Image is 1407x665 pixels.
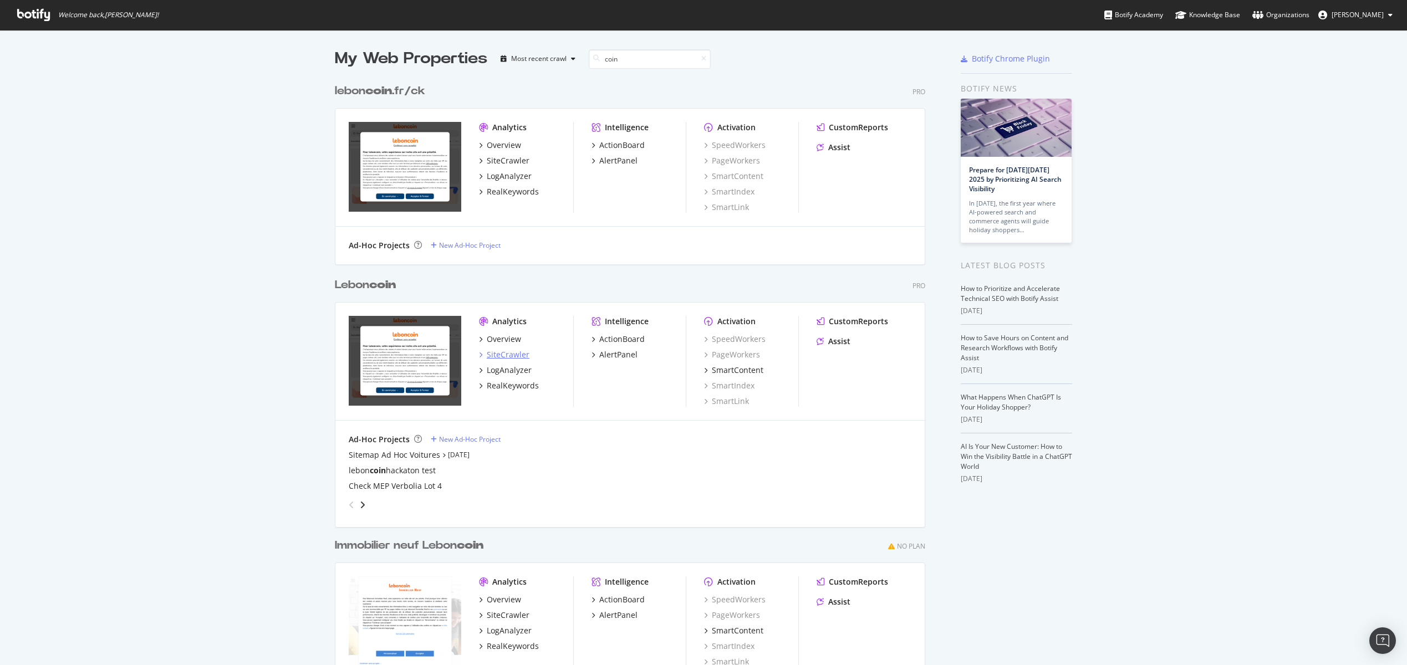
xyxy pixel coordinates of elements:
[599,140,645,151] div: ActionBoard
[969,199,1063,234] div: In [DATE], the first year where AI-powered search and commerce agents will guide holiday shoppers…
[492,316,527,327] div: Analytics
[961,53,1050,64] a: Botify Chrome Plugin
[349,240,410,251] div: Ad-Hoc Projects
[972,53,1050,64] div: Botify Chrome Plugin
[457,540,483,551] b: coin
[335,277,396,293] div: Lebon
[487,140,521,151] div: Overview
[592,594,645,605] a: ActionBoard
[487,610,529,621] div: SiteCrawler
[599,594,645,605] div: ActionBoard
[599,334,645,345] div: ActionBoard
[1332,10,1384,19] span: Julien Crenn
[511,55,567,62] div: Most recent crawl
[335,48,487,70] div: My Web Properties
[704,641,755,652] a: SmartIndex
[592,334,645,345] a: ActionBoard
[961,474,1072,484] div: [DATE]
[704,202,749,213] a: SmartLink
[599,349,638,360] div: AlertPanel
[479,594,521,605] a: Overview
[479,365,532,376] a: LogAnalyzer
[817,336,850,347] a: Assist
[704,380,755,391] a: SmartIndex
[487,594,521,605] div: Overview
[487,349,529,360] div: SiteCrawler
[1369,627,1396,654] div: Open Intercom Messenger
[961,442,1072,471] a: AI Is Your New Customer: How to Win the Visibility Battle in a ChatGPT World
[717,316,756,327] div: Activation
[704,349,760,360] div: PageWorkers
[817,576,888,587] a: CustomReports
[704,171,763,182] a: SmartContent
[448,450,470,459] a: [DATE]
[717,122,756,133] div: Activation
[592,155,638,166] a: AlertPanel
[912,87,925,96] div: Pro
[479,140,521,151] a: Overview
[599,610,638,621] div: AlertPanel
[349,449,440,461] a: Sitemap Ad Hoc Voitures
[479,641,539,652] a: RealKeywords
[344,496,359,514] div: angle-left
[487,365,532,376] div: LogAnalyzer
[704,155,760,166] a: PageWorkers
[335,83,425,99] div: lebon .fr/ck
[349,122,461,212] img: leboncoin.fr/ck (old locasun.fr)
[1104,9,1163,21] div: Botify Academy
[1252,9,1309,21] div: Organizations
[349,465,436,476] a: leboncoinhackaton test
[704,186,755,197] a: SmartIndex
[704,140,766,151] a: SpeedWorkers
[961,284,1060,303] a: How to Prioritize and Accelerate Technical SEO with Botify Assist
[359,499,366,510] div: angle-right
[828,336,850,347] div: Assist
[961,415,1072,424] div: [DATE]
[961,333,1068,362] a: How to Save Hours on Content and Research Workflows with Botify Assist
[599,155,638,166] div: AlertPanel
[592,140,645,151] a: ActionBoard
[479,625,532,636] a: LogAnalyzer
[349,434,410,445] div: Ad-Hoc Projects
[439,241,501,250] div: New Ad-Hoc Project
[335,83,430,99] a: leboncoin.fr/ck
[912,281,925,290] div: Pro
[712,625,763,636] div: SmartContent
[828,142,850,153] div: Assist
[1175,9,1240,21] div: Knowledge Base
[828,596,850,607] div: Assist
[704,396,749,407] div: SmartLink
[961,365,1072,375] div: [DATE]
[817,316,888,327] a: CustomReports
[349,480,442,492] a: Check MEP Verbolia Lot 4
[479,334,521,345] a: Overview
[487,641,539,652] div: RealKeywords
[829,316,888,327] div: CustomReports
[479,186,539,197] a: RealKeywords
[365,85,392,96] b: coin
[439,434,501,444] div: New Ad-Hoc Project
[370,465,386,475] b: coin
[717,576,756,587] div: Activation
[479,349,529,360] a: SiteCrawler
[961,83,1072,95] div: Botify news
[605,316,649,327] div: Intelligence
[349,465,436,476] div: lebon hackaton test
[349,316,461,406] img: leboncoin.fr
[969,165,1062,193] a: Prepare for [DATE][DATE] 2025 by Prioritizing AI Search Visibility
[431,241,501,250] a: New Ad-Hoc Project
[592,610,638,621] a: AlertPanel
[335,277,400,293] a: Leboncoin
[961,99,1072,157] img: Prepare for Black Friday 2025 by Prioritizing AI Search Visibility
[592,349,638,360] a: AlertPanel
[817,596,850,607] a: Assist
[704,594,766,605] a: SpeedWorkers
[704,610,760,621] div: PageWorkers
[704,334,766,345] div: SpeedWorkers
